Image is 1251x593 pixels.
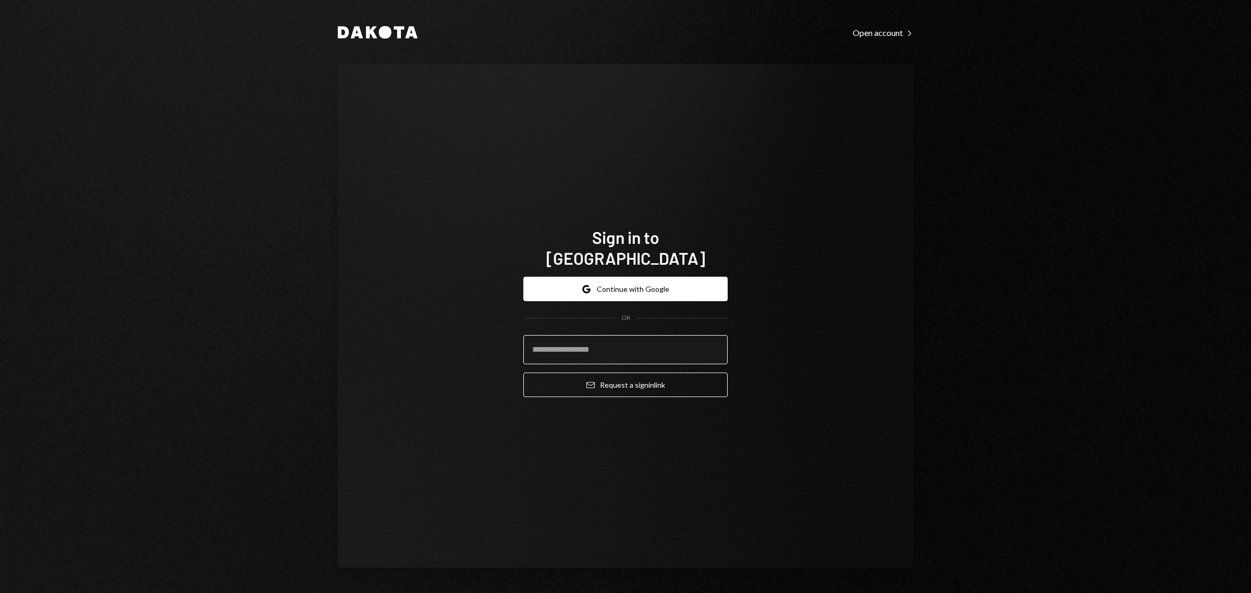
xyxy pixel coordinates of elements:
div: OR [621,314,630,323]
button: Request a signinlink [523,373,728,397]
a: Open account [853,27,913,38]
button: Continue with Google [523,277,728,301]
div: Open account [853,28,913,38]
h1: Sign in to [GEOGRAPHIC_DATA] [523,227,728,268]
